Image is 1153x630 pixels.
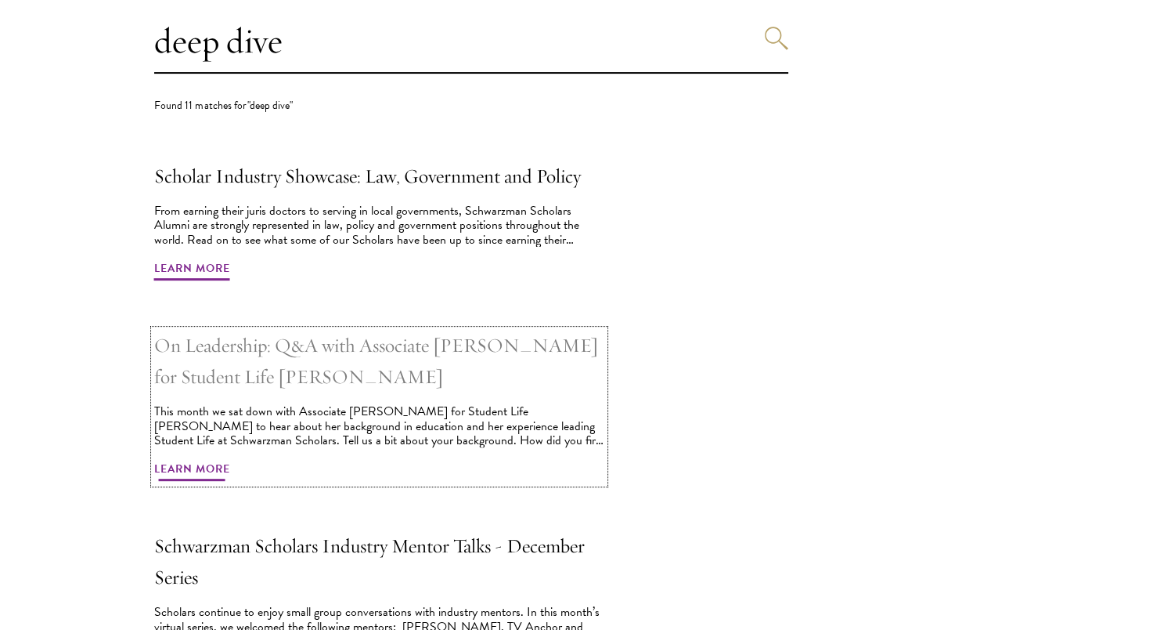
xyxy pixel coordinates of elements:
[154,9,788,74] input: Search
[154,404,604,447] div: This month we sat down with Associate [PERSON_NAME] for Student Life [PERSON_NAME] to hear about ...
[247,97,293,114] span: "deep dive"
[154,259,230,283] span: Learn More
[154,161,604,192] h2: Scholar Industry Showcase: Law, Government and Policy
[154,330,604,393] h2: On Leadership: Q&A with Associate [PERSON_NAME] for Student Life [PERSON_NAME]
[765,27,788,50] button: Search
[154,204,604,247] div: From earning their juris doctors to serving in local governments, Schwarzman Scholars Alumni are ...
[154,330,604,483] a: On Leadership: Q&A with Associate [PERSON_NAME] for Student Life [PERSON_NAME] This month we sat ...
[154,161,604,283] a: Scholar Industry Showcase: Law, Government and Policy From earning their juris doctors to serving...
[154,530,604,593] h2: Schwarzman Scholars Industry Mentor Talks - December Series
[154,97,788,114] div: Found 11 matches for
[154,459,230,483] span: Learn More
